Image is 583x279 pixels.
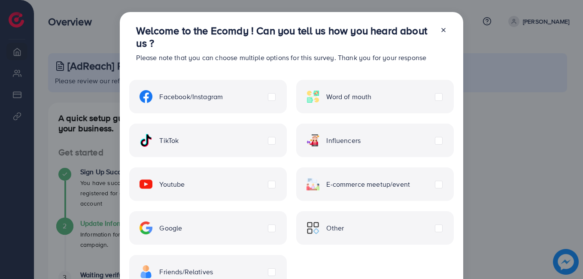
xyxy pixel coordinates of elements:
[140,134,152,147] img: ic-tiktok.4b20a09a.svg
[136,52,433,63] p: Please note that you can choose multiple options for this survey. Thank you for your response
[159,267,213,277] span: Friends/Relatives
[326,92,371,102] span: Word of mouth
[159,136,179,146] span: TikTok
[159,92,223,102] span: Facebook/Instagram
[140,90,152,103] img: ic-facebook.134605ef.svg
[307,90,319,103] img: ic-word-of-mouth.a439123d.svg
[326,179,410,189] span: E-commerce meetup/event
[326,223,344,233] span: Other
[307,178,319,191] img: ic-ecommerce.d1fa3848.svg
[136,24,433,49] h3: Welcome to the Ecomdy ! Can you tell us how you heard about us ?
[307,134,319,147] img: ic-influencers.a620ad43.svg
[140,265,152,278] img: ic-freind.8e9a9d08.svg
[140,221,152,234] img: ic-google.5bdd9b68.svg
[307,221,319,234] img: ic-other.99c3e012.svg
[326,136,361,146] span: Influencers
[140,178,152,191] img: ic-youtube.715a0ca2.svg
[159,223,182,233] span: Google
[159,179,185,189] span: Youtube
